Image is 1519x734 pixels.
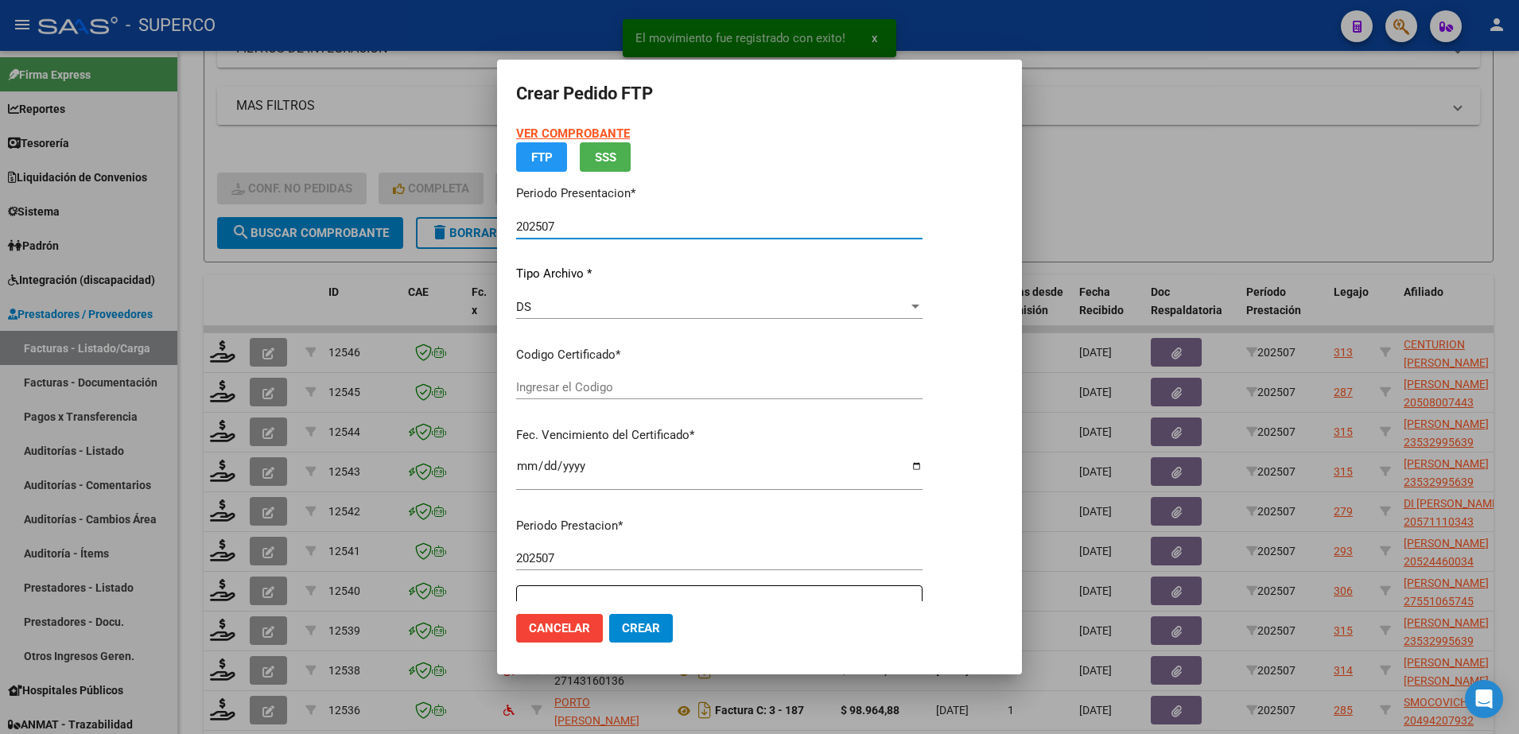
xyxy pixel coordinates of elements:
[530,598,922,616] p: AAMII psico 3 x sem
[516,517,923,535] p: Periodo Prestacion
[516,126,630,141] a: VER COMPROBANTE
[516,142,567,172] button: FTP
[530,600,634,614] strong: Comentario Legajo:
[595,150,616,165] span: SSS
[531,150,553,165] span: FTP
[622,621,660,635] span: Crear
[516,265,923,283] p: Tipo Archivo *
[516,300,531,314] span: DS
[516,346,923,364] p: Codigo Certificado
[516,184,923,203] p: Periodo Presentacion
[516,426,923,445] p: Fec. Vencimiento del Certificado
[609,614,673,643] button: Crear
[516,79,1003,109] h2: Crear Pedido FTP
[516,614,603,643] button: Cancelar
[1465,680,1503,718] div: Open Intercom Messenger
[529,621,590,635] span: Cancelar
[580,142,631,172] button: SSS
